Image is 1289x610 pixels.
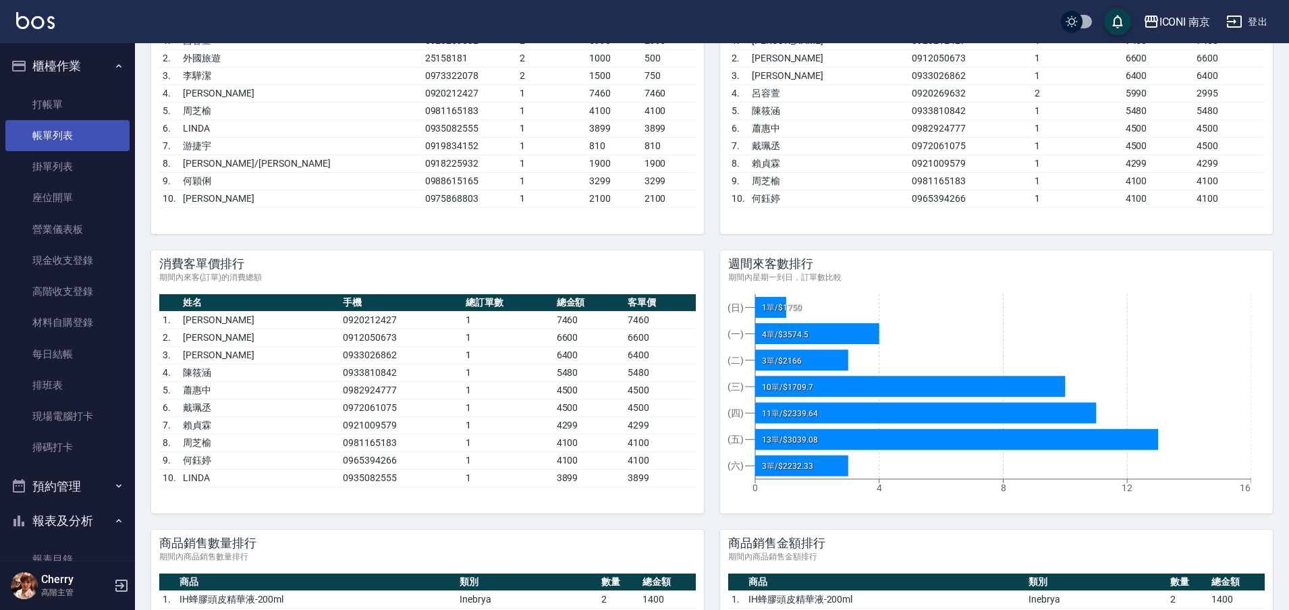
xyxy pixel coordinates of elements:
[159,102,180,119] td: 5.
[176,590,456,608] td: IH蜂膠頭皮精華液-200ml
[180,346,339,364] td: [PERSON_NAME]
[159,535,696,551] div: 商品銷售數量排行
[1122,482,1132,493] tspan: 12
[180,190,422,207] td: [PERSON_NAME]
[159,346,180,364] td: 3.
[5,432,130,463] a: 掃碼打卡
[553,469,625,487] td: 3899
[1031,190,1122,207] td: 1
[624,416,696,434] td: 4299
[641,102,696,119] td: 4100
[462,416,553,434] td: 1
[641,155,696,172] td: 1900
[586,67,640,84] td: 1500
[553,329,625,346] td: 6600
[5,544,130,575] a: 報表目錄
[908,102,1031,119] td: 0933810842
[728,84,748,102] td: 4.
[159,551,696,563] div: 期間內商品銷售數量排行
[180,155,422,172] td: [PERSON_NAME]/[PERSON_NAME]
[1001,482,1006,493] tspan: 8
[516,137,586,155] td: 1
[641,49,696,67] td: 500
[908,155,1031,172] td: 0921009579
[586,172,640,190] td: 3299
[462,329,553,346] td: 1
[5,182,130,213] a: 座位開單
[1193,137,1265,155] td: 4500
[159,119,180,137] td: 6.
[159,256,696,272] div: 消費客單價排行
[908,49,1031,67] td: 0912050673
[1193,84,1265,102] td: 2995
[339,434,462,451] td: 0981165183
[422,49,516,67] td: 25158181
[462,364,553,381] td: 1
[1025,590,1167,608] td: Inebrya
[553,416,625,434] td: 4299
[639,574,696,591] th: 總金額
[908,172,1031,190] td: 0981165183
[159,272,696,283] div: 期間內來客(訂單)的消費總額
[159,381,180,399] td: 5.
[641,67,696,84] td: 750
[553,399,625,416] td: 4500
[422,190,516,207] td: 0975868803
[5,151,130,182] a: 掛單列表
[748,67,908,84] td: [PERSON_NAME]
[159,416,180,434] td: 7.
[159,84,180,102] td: 4.
[5,89,130,120] a: 打帳單
[422,102,516,119] td: 0981165183
[456,574,598,591] th: 類別
[159,364,180,381] td: 4.
[598,590,639,608] td: 2
[748,155,908,172] td: 賴貞霖
[908,137,1031,155] td: 0972061075
[1031,49,1122,67] td: 1
[728,434,744,445] tspan: (五)
[586,49,640,67] td: 1000
[176,574,456,591] th: 商品
[728,137,748,155] td: 7.
[5,49,130,84] button: 櫃檯作業
[5,214,130,245] a: 營業儀表板
[1031,155,1122,172] td: 1
[5,503,130,538] button: 報表及分析
[462,294,553,312] th: 總訂單數
[422,137,516,155] td: 0919834152
[1193,119,1265,137] td: 4500
[586,137,640,155] td: 810
[624,434,696,451] td: 4100
[339,399,462,416] td: 0972061075
[159,155,180,172] td: 8.
[41,573,110,586] h5: Cherry
[180,119,422,137] td: LINDA
[624,346,696,364] td: 6400
[728,535,1265,551] div: 商品銷售金額排行
[159,590,176,608] td: 1.
[339,381,462,399] td: 0982924777
[748,172,908,190] td: 周芝榆
[516,49,586,67] td: 2
[516,119,586,137] td: 1
[516,190,586,207] td: 1
[641,172,696,190] td: 3299
[462,346,553,364] td: 1
[1122,84,1194,102] td: 5990
[462,434,553,451] td: 1
[641,190,696,207] td: 2100
[624,311,696,329] td: 7460
[1031,102,1122,119] td: 1
[159,137,180,155] td: 7.
[762,329,808,339] text: 4單/$3574.5
[553,381,625,399] td: 4500
[516,155,586,172] td: 1
[516,67,586,84] td: 2
[553,434,625,451] td: 4100
[728,256,1265,272] div: 週間來客數排行
[762,409,818,418] text: 11單/$2339.64
[1122,172,1194,190] td: 4100
[180,381,339,399] td: 蕭惠中
[159,399,180,416] td: 6.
